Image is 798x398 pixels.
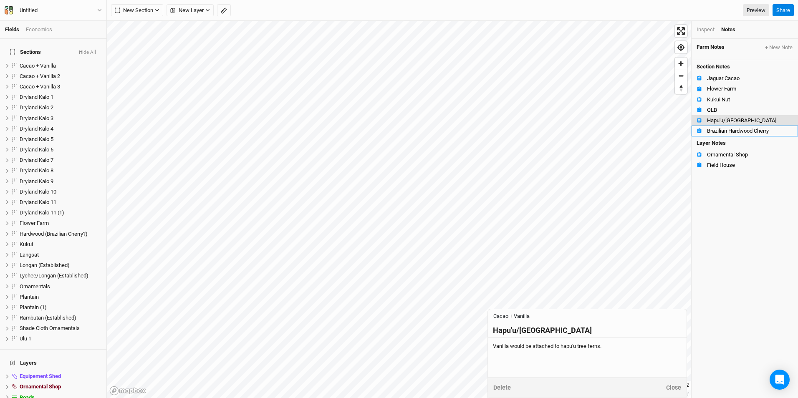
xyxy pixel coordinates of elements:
div: Kukui Nut [707,96,793,103]
a: Mapbox logo [109,386,146,395]
h4: Layers [5,355,101,371]
button: Brazilian Hardwood Cherry [692,126,798,136]
div: Notes [721,26,735,33]
div: Ornamentals [20,283,101,290]
div: Cacao + Vanilla 2 [20,73,101,80]
div: Lychee/Longan (Established) [20,272,101,279]
div: QLB [707,107,793,113]
span: Sections [10,49,41,55]
span: Plantain (1) [20,304,47,310]
div: Ulu 1 [20,335,101,342]
div: Cacao + Vanilla 3 [20,83,101,90]
span: Farm Notes [697,44,725,51]
div: Equipement Shed [20,373,101,380]
span: Lychee/Longan (Established) [20,272,88,279]
button: Field House [692,160,798,170]
div: Dryland Kalo 3 [20,115,101,122]
a: Fields [5,26,19,33]
div: Untitled [20,6,38,15]
span: Langsat [20,252,39,258]
span: Dryland Kalo 8 [20,167,53,174]
button: Share [773,4,794,17]
div: Longan (Established) [20,262,101,269]
span: Dryland Kalo 6 [20,146,53,153]
button: Flower Farm [692,84,798,94]
button: QLB [692,105,798,115]
div: Ornamental Shop [20,383,101,390]
button: Shortcut: M [217,4,231,17]
span: Dryland Kalo 11 (1) [20,209,64,216]
span: Hardwood (Brazilian Cherry?) [20,231,88,237]
div: Hardwood (Brazilian Cherry?) [20,231,101,237]
button: New Layer [167,4,214,17]
span: Rambutan (Established) [20,315,76,321]
div: Dryland Kalo 9 [20,178,101,185]
span: Cacao + Vanilla 3 [20,83,60,90]
button: Zoom out [675,70,687,82]
div: Rambutan (Established) [20,315,101,321]
button: Find my location [675,41,687,53]
div: Cacao + Vanilla [20,63,101,69]
div: Economics [26,26,52,33]
div: Dryland Kalo 4 [20,126,101,132]
div: Langsat [20,252,101,258]
span: Dryland Kalo 9 [20,178,53,184]
button: Untitled [4,6,102,15]
span: Cacao + Vanilla [20,63,56,69]
div: Dryland Kalo 1 [20,94,101,101]
div: Field House [707,162,793,169]
div: Plantain (1) [20,304,101,311]
div: Ornamental Shop [707,151,793,158]
span: Ulu 1 [20,335,31,342]
div: Dryland Kalo 2 [20,104,101,111]
span: Kukui [20,241,33,247]
button: Hide All [78,50,96,55]
div: Jaguar Cacao [707,75,793,82]
div: Brazilian Hardwood Cherry [707,128,793,134]
span: Dryland Kalo 1 [20,94,53,100]
button: Kukui Nut [692,94,798,105]
div: Plantain [20,294,101,300]
span: Dryland Kalo 11 [20,199,56,205]
div: Dryland Kalo 5 [20,136,101,143]
button: Ornamental Shop [692,149,798,160]
button: Zoom in [675,58,687,70]
span: Shade Cloth Ornamentals [20,325,80,331]
span: Dryland Kalo 7 [20,157,53,163]
span: Plantain [20,294,39,300]
button: Enter fullscreen [675,25,687,37]
button: Jaguar Cacao [692,73,798,83]
a: Preview [743,4,769,17]
div: Dryland Kalo 8 [20,167,101,174]
canvas: Map [107,21,691,398]
span: Dryland Kalo 10 [20,189,56,195]
div: Dryland Kalo 6 [20,146,101,153]
button: Hapu'u/[GEOGRAPHIC_DATA] [692,115,798,126]
button: Reset bearing to north [675,82,687,94]
span: Dryland Kalo 3 [20,115,53,121]
h4: Section Notes [692,60,798,70]
h4: Layer Notes [692,140,798,146]
span: New Section [115,6,153,15]
div: Flower Farm [707,86,793,92]
span: Dryland Kalo 4 [20,126,53,132]
div: Dryland Kalo 11 (1) [20,209,101,216]
span: New Layer [170,6,204,15]
div: Kukui [20,241,101,248]
div: Flower Farm [20,220,101,227]
span: Dryland Kalo 2 [20,104,53,111]
button: + New Note [765,44,793,51]
div: Shade Cloth Ornamentals [20,325,101,332]
span: Ornamental Shop [20,383,61,390]
span: Flower Farm [20,220,49,226]
div: Dryland Kalo 10 [20,189,101,195]
span: Equipement Shed [20,373,61,379]
button: New Section [111,4,163,17]
span: Cacao + Vanilla 2 [20,73,60,79]
a: Maxar [670,391,689,397]
div: Hapu'u/Cacao [707,117,793,124]
div: Dryland Kalo 11 [20,199,101,206]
